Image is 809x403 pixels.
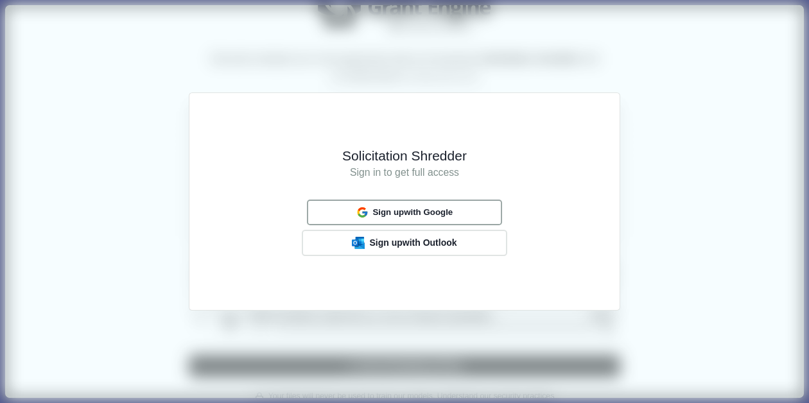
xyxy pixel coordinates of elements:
button: Outlook LogoSign upwith Outlook [302,230,507,255]
h1: Sign in to get full access [207,165,602,181]
span: Sign up with Outlook [369,237,457,248]
img: Outlook Logo [352,237,365,249]
button: Sign upwith Google [307,200,502,225]
h1: Solicitation Shredder [207,147,602,165]
span: Sign up with Google [372,207,453,218]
